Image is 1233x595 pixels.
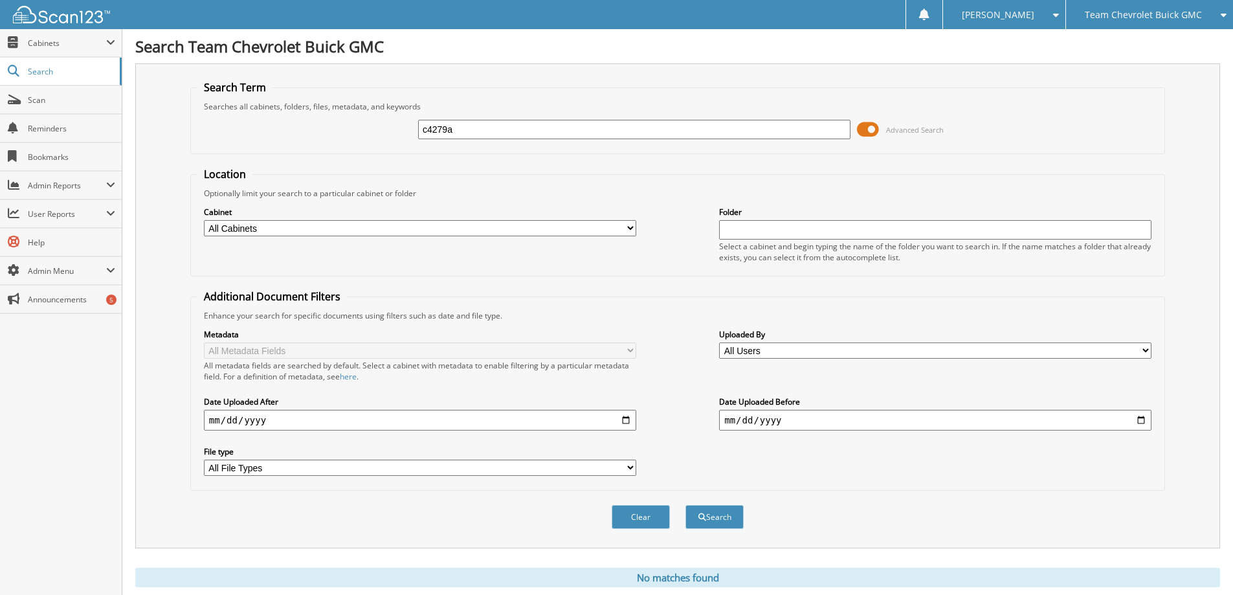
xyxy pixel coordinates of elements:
[13,6,110,23] img: scan123-logo-white.svg
[28,237,115,248] span: Help
[197,188,1158,199] div: Optionally limit your search to a particular cabinet or folder
[204,410,636,431] input: start
[340,371,357,382] a: here
[106,295,117,305] div: 5
[28,265,106,276] span: Admin Menu
[719,207,1151,218] label: Folder
[204,329,636,340] label: Metadata
[719,396,1151,407] label: Date Uploaded Before
[28,294,115,305] span: Announcements
[719,329,1151,340] label: Uploaded By
[197,289,347,304] legend: Additional Document Filters
[197,167,252,181] legend: Location
[197,80,272,95] legend: Search Term
[28,38,106,49] span: Cabinets
[204,360,636,382] div: All metadata fields are searched by default. Select a cabinet with metadata to enable filtering b...
[719,410,1151,431] input: end
[204,207,636,218] label: Cabinet
[204,446,636,457] label: File type
[197,310,1158,321] div: Enhance your search for specific documents using filters such as date and file type.
[135,36,1220,57] h1: Search Team Chevrolet Buick GMC
[719,241,1151,263] div: Select a cabinet and begin typing the name of the folder you want to search in. If the name match...
[204,396,636,407] label: Date Uploaded After
[28,152,115,163] span: Bookmarks
[28,180,106,191] span: Admin Reports
[197,101,1158,112] div: Searches all cabinets, folders, files, metadata, and keywords
[28,95,115,106] span: Scan
[28,208,106,219] span: User Reports
[135,568,1220,587] div: No matches found
[685,505,744,529] button: Search
[612,505,670,529] button: Clear
[962,11,1034,19] span: [PERSON_NAME]
[28,66,113,77] span: Search
[886,125,944,135] span: Advanced Search
[28,123,115,134] span: Reminders
[1085,11,1202,19] span: Team Chevrolet Buick GMC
